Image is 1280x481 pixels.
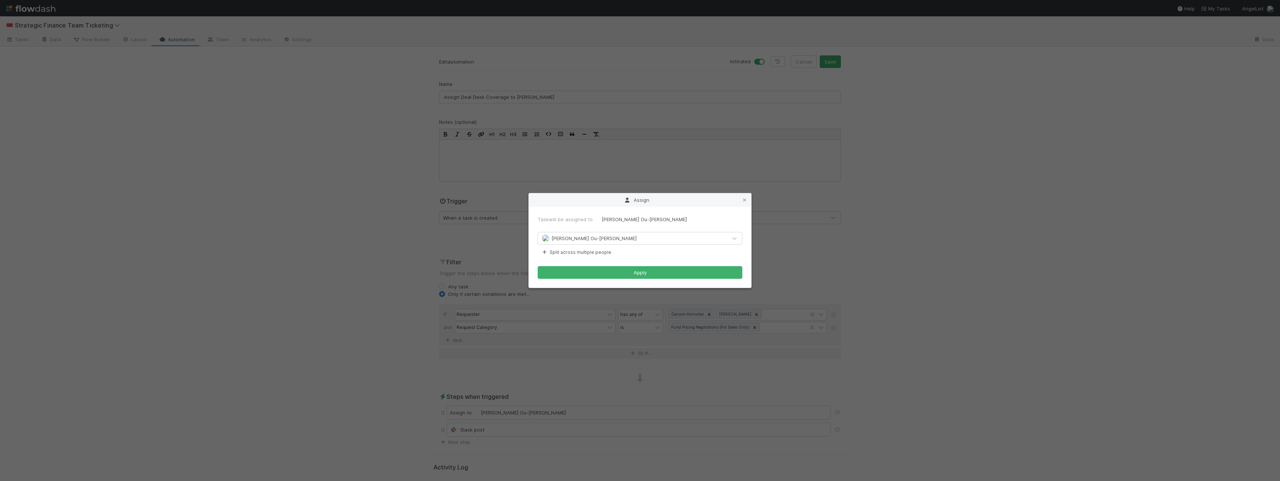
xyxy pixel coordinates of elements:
button: Apply [538,266,742,279]
div: Task will be assigned to [538,216,742,223]
button: Split across multiple people [538,248,614,257]
span: [PERSON_NAME] Ou-[PERSON_NAME] [602,216,687,222]
img: avatar_0645ba0f-c375-49d5-b2e7-231debf65fc8.png [542,235,549,242]
img: avatar_0645ba0f-c375-49d5-b2e7-231debf65fc8.png [595,216,601,222]
div: Assign [529,193,751,207]
span: [PERSON_NAME] Ou-[PERSON_NAME] [551,235,637,241]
